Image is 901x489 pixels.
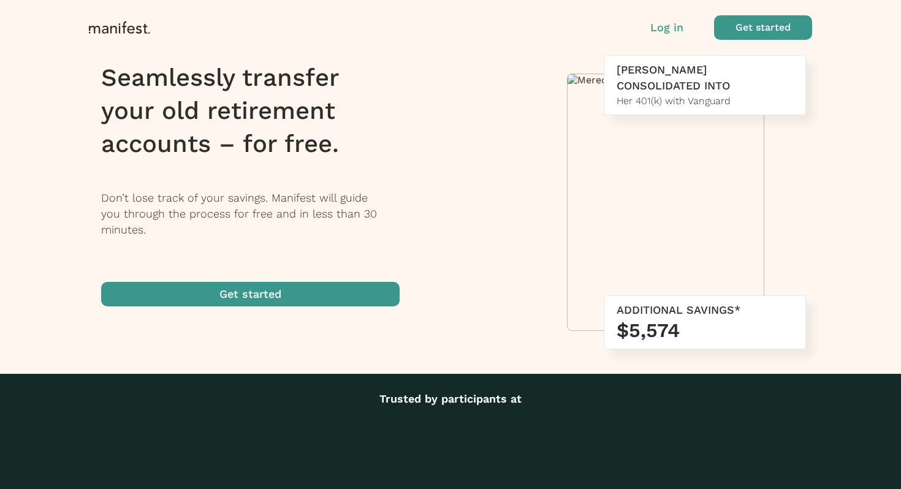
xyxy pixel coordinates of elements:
div: ADDITIONAL SAVINGS* [617,302,793,318]
h3: $5,574 [617,318,793,343]
p: Don’t lose track of your savings. Manifest will guide you through the process for free and in les... [101,190,416,238]
button: Log in [650,20,683,36]
button: Get started [714,15,812,40]
button: Get started [101,282,400,306]
div: Her 401(k) with Vanguard [617,94,793,108]
div: [PERSON_NAME] CONSOLIDATED INTO [617,62,793,94]
h1: Seamlessly transfer your old retirement accounts – for free. [101,61,416,161]
img: Meredith [568,74,764,86]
